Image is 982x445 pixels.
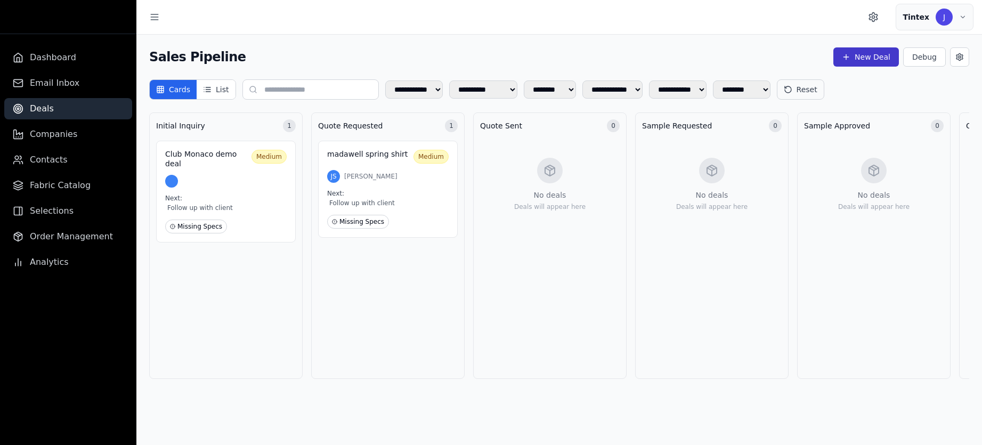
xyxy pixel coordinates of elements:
[344,172,397,181] span: [PERSON_NAME]
[896,4,973,30] button: Account menu
[327,150,409,159] h3: madawell spring shirt
[833,47,899,67] button: New Deal
[858,190,890,200] p: No deals
[149,48,246,66] h1: Sales Pipeline
[30,102,54,115] span: Deals
[165,195,182,202] span: Next:
[607,119,620,132] span: 0
[30,256,69,269] span: Analytics
[150,80,197,99] button: Cards
[165,203,287,213] span: Follow up with client
[327,215,389,229] span: Missing Specs
[4,226,132,247] a: Order Management
[642,120,712,131] h3: Sample Requested
[30,230,113,243] span: Order Management
[4,252,132,273] a: Analytics
[4,200,132,222] a: Selections
[251,150,287,164] span: Medium
[30,51,76,64] span: Dashboard
[769,119,782,132] span: 0
[514,203,586,211] p: Deals will appear here
[936,9,953,26] div: J
[165,150,247,168] h3: Club Monaco demo deal
[480,120,522,131] h3: Quote Sent
[950,47,969,67] button: Edit Deal Stages
[445,119,458,132] span: 1
[327,198,449,208] span: Follow up with client
[777,79,824,100] button: Reset
[534,190,566,200] p: No deals
[931,119,944,132] span: 0
[30,205,74,217] span: Selections
[30,77,79,90] span: Email Inbox
[864,7,883,27] button: Settings
[327,190,344,197] span: Next:
[4,98,132,119] a: Deals
[30,179,91,192] span: Fabric Catalog
[696,190,728,200] p: No deals
[838,203,910,211] p: Deals will appear here
[413,150,449,164] span: Medium
[327,170,340,183] div: JS
[156,120,205,131] h3: Initial Inquiry
[903,12,929,22] div: Tintex
[676,203,748,211] p: Deals will appear here
[30,153,68,166] span: Contacts
[283,119,296,132] span: 1
[165,220,227,233] span: Missing Specs
[197,80,235,99] button: List
[4,149,132,171] a: Contacts
[4,72,132,94] a: Email Inbox
[318,120,383,131] h3: Quote Requested
[4,124,132,145] a: Companies
[145,7,164,27] button: Toggle sidebar
[4,47,132,68] a: Dashboard
[804,120,870,131] h3: Sample Approved
[30,128,77,141] span: Companies
[903,47,946,67] button: Debug
[4,175,132,196] a: Fabric Catalog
